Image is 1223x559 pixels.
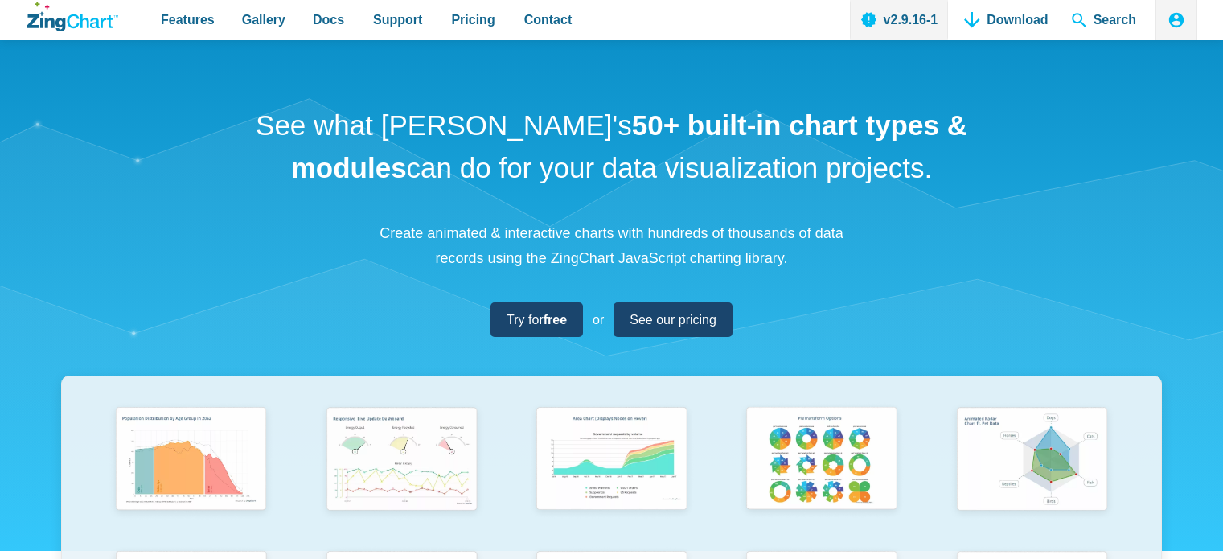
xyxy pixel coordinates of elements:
a: ZingChart Logo. Click to return to the homepage [27,2,118,31]
span: Try for [507,309,567,331]
span: See our pricing [630,309,716,331]
img: Pie Transform Options [737,401,905,520]
a: Pie Transform Options [716,401,926,545]
a: Try forfree [490,302,583,337]
a: Responsive Live Update Dashboard [296,401,506,545]
img: Animated Radar Chart ft. Pet Data [948,401,1116,520]
span: or [593,309,604,331]
span: Features [161,9,215,31]
p: Create animated & interactive charts with hundreds of thousands of data records using the ZingCha... [371,221,853,270]
a: Animated Radar Chart ft. Pet Data [927,401,1137,545]
h1: See what [PERSON_NAME]'s can do for your data visualization projects. [250,105,974,189]
span: Gallery [242,9,285,31]
a: See our pricing [614,302,733,337]
a: Area Chart (Displays Nodes on Hover) [507,401,716,545]
span: Docs [313,9,344,31]
img: Area Chart (Displays Nodes on Hover) [527,401,696,520]
span: Contact [524,9,573,31]
strong: free [544,313,567,327]
img: Responsive Live Update Dashboard [318,401,486,520]
a: Population Distribution by Age Group in 2052 [86,401,296,545]
img: Population Distribution by Age Group in 2052 [107,401,275,520]
span: Support [373,9,422,31]
span: Pricing [451,9,495,31]
strong: 50+ built-in chart types & modules [291,109,967,183]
